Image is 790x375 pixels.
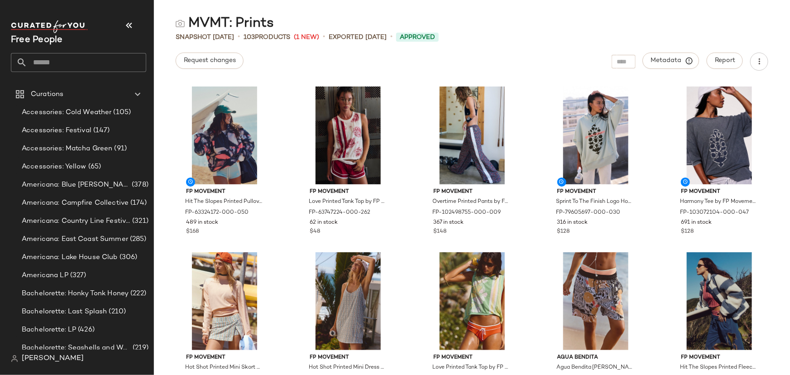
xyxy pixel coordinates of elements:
img: 79605697_030_a [550,87,642,184]
img: 63747224_038_d [426,252,518,350]
span: Overtime Printed Pants by FP Movement at Free People in Black, Size: XS [433,198,510,206]
span: Americana: East Coast Summer [22,234,128,245]
span: Love Printed Tank Top by FP Movement at Free People in [GEOGRAPHIC_DATA], Size: S [433,364,510,372]
span: Approved [400,33,435,42]
span: • [323,32,325,43]
span: Current Company Name [11,35,63,45]
span: 103 [244,34,255,41]
img: 63747224_262_0 [302,87,394,184]
span: 489 in stock [186,219,218,227]
span: (321) [130,216,148,226]
span: FP Movement [310,354,387,362]
span: Report [714,57,735,64]
span: FP Movement [310,188,387,196]
span: FP Movement [557,188,634,196]
span: Hit The Slopes Printed Pullover Jacket by FP Movement at Free People in Purple, Size: S [185,198,262,206]
span: Bachelorette: Seashells and Wedding Bells [22,343,131,353]
img: cfy_white_logo.C9jOOHJF.svg [11,20,88,33]
span: (91) [113,144,127,154]
p: Exported [DATE] [329,33,387,42]
span: $168 [186,228,199,236]
img: 79419131_070_c [550,252,642,350]
span: Sprint To The Finish Logo Hoodie by FP Movement at Free People in [GEOGRAPHIC_DATA], Size: M [556,198,633,206]
span: $148 [434,228,447,236]
span: 691 in stock [681,219,712,227]
span: Accessories: Matcha Green [22,144,113,154]
span: (327) [68,270,86,281]
span: (1 New) [294,33,319,42]
span: $128 [681,228,694,236]
span: [PERSON_NAME] [22,353,84,364]
button: Metadata [643,53,699,69]
span: Bachelorette: Last Splash [22,307,107,317]
span: Bachelorette: LP [22,325,76,335]
img: 63324172_050_0 [179,87,270,184]
span: FP Movement [434,354,511,362]
span: (105) [112,107,131,118]
img: 103072104_047_a [674,87,765,184]
span: FP Movement [681,354,758,362]
span: FP Movement [434,188,511,196]
span: FP Movement [186,354,263,362]
span: 367 in stock [434,219,464,227]
span: Agua Bendita [557,354,634,362]
span: (147) [91,125,110,136]
span: Accessories: Cold Weather [22,107,112,118]
span: (210) [107,307,126,317]
span: (65) [86,162,101,172]
span: FP Movement [186,188,263,196]
span: Bachelorette: Honky Tonk Honey [22,288,129,299]
span: 62 in stock [310,219,338,227]
span: FP-103072104-000-047 [680,209,749,217]
span: FP-63324172-000-050 [185,209,249,217]
span: Americana: Blue [PERSON_NAME] Baby [22,180,130,190]
span: (174) [129,198,147,208]
div: Products [244,33,290,42]
span: Accessories: Yellow [22,162,86,172]
img: 52608445_412_d [674,252,765,350]
span: Americana: Lake House Club [22,252,118,263]
span: Accessories: Festival [22,125,91,136]
span: (378) [130,180,148,190]
span: Curations [31,89,63,100]
img: svg%3e [11,355,18,362]
span: • [238,32,240,43]
span: Hot Shot Printed Mini Dress by FP Movement at Free People in White, Size: XL [309,364,386,372]
img: 102498755_009_0 [426,87,518,184]
span: Americana LP [22,270,68,281]
span: Harmony Tee by FP Movement at Free People in Blue, Size: XL [680,198,757,206]
span: (222) [129,288,146,299]
span: 316 in stock [557,219,588,227]
span: FP Movement [681,188,758,196]
span: Request changes [183,57,236,64]
img: svg%3e [176,19,185,28]
span: (285) [128,234,147,245]
button: Report [707,53,743,69]
div: MVMT: Prints [176,14,274,33]
span: $48 [310,228,320,236]
span: Snapshot [DATE] [176,33,234,42]
span: Agua Bendita [PERSON_NAME] Surf Trunks at Free People in Gold, Size: XS [556,364,633,372]
span: (306) [118,252,138,263]
span: FP-63747224-000-262 [309,209,370,217]
span: Metadata [651,57,692,65]
span: Americana: Country Line Festival [22,216,130,226]
span: (219) [131,343,148,353]
img: 97156525_011_a [179,252,270,350]
span: Hot Shot Printed Mini Skort by FP Movement at Free People in Blue, Size: L [185,364,262,372]
span: FP-102498755-000-009 [433,209,501,217]
span: FP-79605697-000-030 [556,209,621,217]
img: 95219440_011_a [302,252,394,350]
span: $128 [557,228,570,236]
span: Americana: Campfire Collective [22,198,129,208]
span: Love Printed Tank Top by FP Movement at Free People in Red, Size: M [309,198,386,206]
span: (426) [76,325,95,335]
span: Hit The Slopes Printed Fleece Jacket by FP Movement at Free People in Blue, Size: XL [680,364,757,372]
span: • [390,32,393,43]
button: Request changes [176,53,244,69]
